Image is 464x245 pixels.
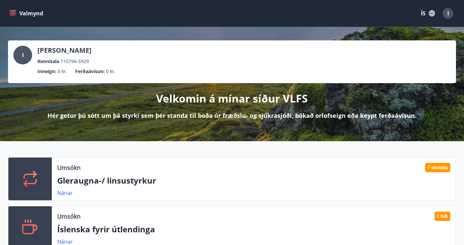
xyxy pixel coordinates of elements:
[57,224,450,235] p: Íslenska fyrir útlendinga
[57,163,81,172] p: Umsókn
[156,91,308,106] p: Velkomin á mínar síður VLFS
[425,163,450,172] div: Í vinnslu
[435,212,450,221] div: Í bið
[447,10,449,17] span: I
[57,175,450,186] p: Gleraugna-/ linsustyrkur
[37,68,56,75] p: Inneign :
[8,7,46,19] button: menu
[440,5,456,21] button: I
[37,58,59,65] p: Kennitala
[61,58,89,65] span: 110794-5929
[22,51,24,59] span: I
[57,189,73,197] a: Nánar
[47,111,417,120] p: Hér getur þú sótt um þá styrki sem þér standa til boða úr fræðslu- og sjúkrasjóði, bókað orlofsei...
[417,7,439,19] button: ÍS
[37,46,92,55] p: [PERSON_NAME]
[106,68,116,75] span: 0 kr.
[57,212,81,221] p: Umsókn
[75,68,105,75] p: Ferðaávísun :
[57,68,67,75] span: 0 kr.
